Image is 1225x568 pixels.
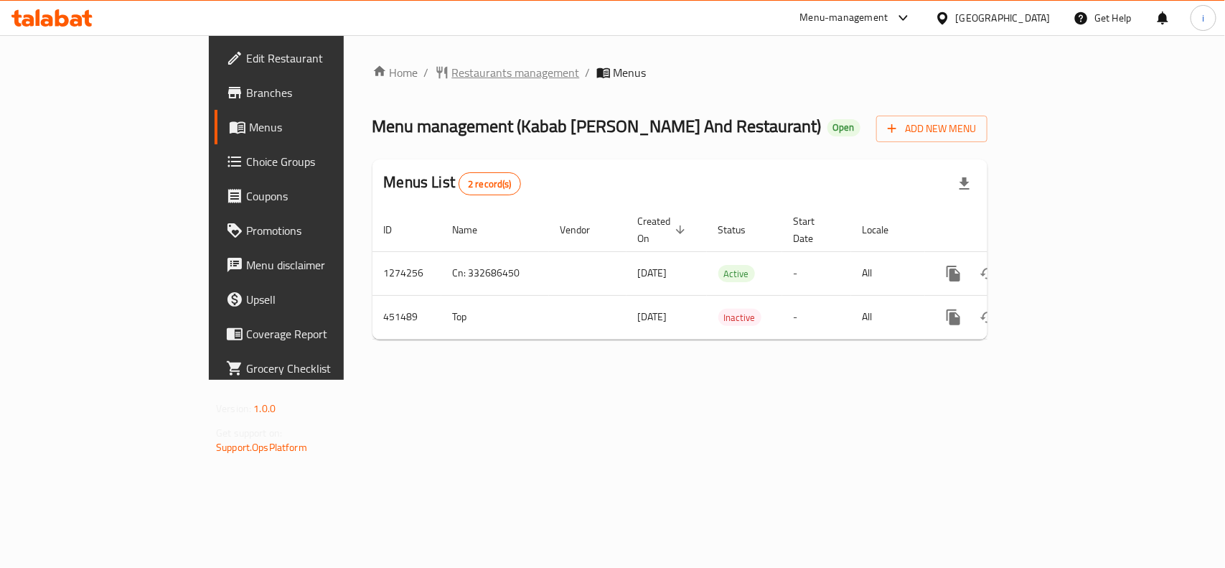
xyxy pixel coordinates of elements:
[215,317,413,351] a: Coverage Report
[971,256,1005,291] button: Change Status
[246,360,402,377] span: Grocery Checklist
[863,221,908,238] span: Locale
[249,118,402,136] span: Menus
[947,167,982,201] div: Export file
[216,424,282,442] span: Get support on:
[794,213,834,247] span: Start Date
[253,399,276,418] span: 1.0.0
[215,75,413,110] a: Branches
[827,119,860,136] div: Open
[246,153,402,170] span: Choice Groups
[459,177,520,191] span: 2 record(s)
[215,110,413,144] a: Menus
[215,248,413,282] a: Menu disclaimer
[638,213,690,247] span: Created On
[246,84,402,101] span: Branches
[435,64,580,81] a: Restaurants management
[851,295,925,339] td: All
[441,295,549,339] td: Top
[971,300,1005,335] button: Change Status
[216,438,307,457] a: Support.OpsPlatform
[246,222,402,239] span: Promotions
[1202,10,1204,26] span: i
[441,251,549,295] td: Cn: 332686450
[638,264,667,282] span: [DATE]
[614,64,647,81] span: Menus
[246,291,402,308] span: Upsell
[215,213,413,248] a: Promotions
[372,110,822,142] span: Menu management ( Kabab [PERSON_NAME] And Restaurant )
[459,172,521,195] div: Total records count
[782,251,851,295] td: -
[718,309,761,326] span: Inactive
[827,121,860,134] span: Open
[876,116,987,142] button: Add New Menu
[718,266,755,282] span: Active
[372,208,1086,340] table: enhanced table
[888,120,976,138] span: Add New Menu
[800,9,888,27] div: Menu-management
[246,50,402,67] span: Edit Restaurant
[246,187,402,205] span: Coupons
[215,41,413,75] a: Edit Restaurant
[560,221,609,238] span: Vendor
[452,64,580,81] span: Restaurants management
[246,256,402,274] span: Menu disclaimer
[453,221,497,238] span: Name
[246,325,402,343] span: Coverage Report
[424,64,429,81] li: /
[718,221,765,238] span: Status
[216,399,251,418] span: Version:
[782,295,851,339] td: -
[925,208,1086,252] th: Actions
[937,300,971,335] button: more
[215,144,413,179] a: Choice Groups
[215,351,413,386] a: Grocery Checklist
[215,179,413,213] a: Coupons
[851,251,925,295] td: All
[586,64,591,81] li: /
[372,64,987,81] nav: breadcrumb
[937,256,971,291] button: more
[638,307,667,326] span: [DATE]
[215,282,413,317] a: Upsell
[384,172,521,195] h2: Menus List
[956,10,1051,26] div: [GEOGRAPHIC_DATA]
[384,221,411,238] span: ID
